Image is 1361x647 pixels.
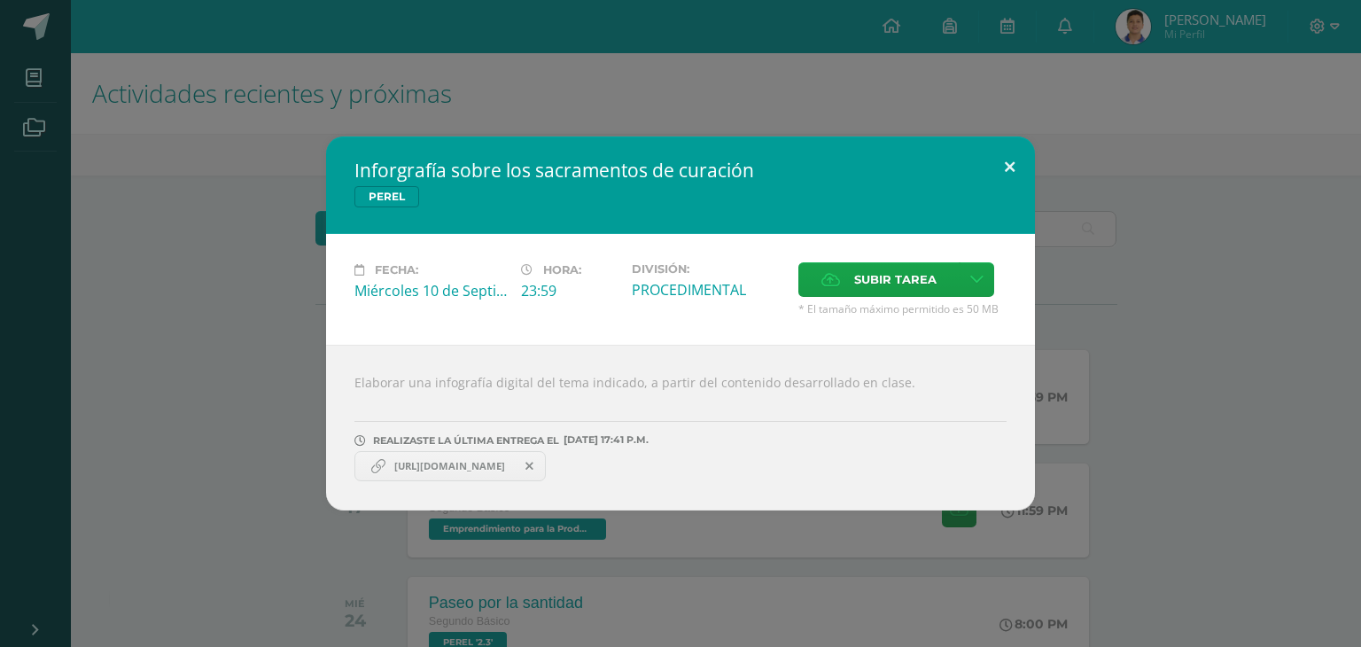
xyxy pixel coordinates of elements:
[326,345,1035,511] div: Elaborar una infografía digital del tema indicado, a partir del contenido desarrollado en clase.
[632,280,784,300] div: PROCEDIMENTAL
[385,459,514,473] span: [URL][DOMAIN_NAME]
[515,456,545,476] span: Remover entrega
[354,158,1007,183] h2: Inforgrafía sobre los sacramentos de curación
[354,451,546,481] a: https://www.canva.com/design/DAGyn_kL3NY/Y0eveqeXPfQGe9KTwSEhqA/edit?utm_content=DAGyn_kL3NY&utm_...
[984,136,1035,197] button: Close (Esc)
[632,262,784,276] label: División:
[798,301,1007,316] span: * El tamaño máximo permitido es 50 MB
[543,263,581,277] span: Hora:
[521,281,618,300] div: 23:59
[854,263,937,296] span: Subir tarea
[354,281,507,300] div: Miércoles 10 de Septiembre
[375,263,418,277] span: Fecha:
[354,186,419,207] span: PEREL
[373,434,559,447] span: REALIZASTE LA ÚLTIMA ENTREGA EL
